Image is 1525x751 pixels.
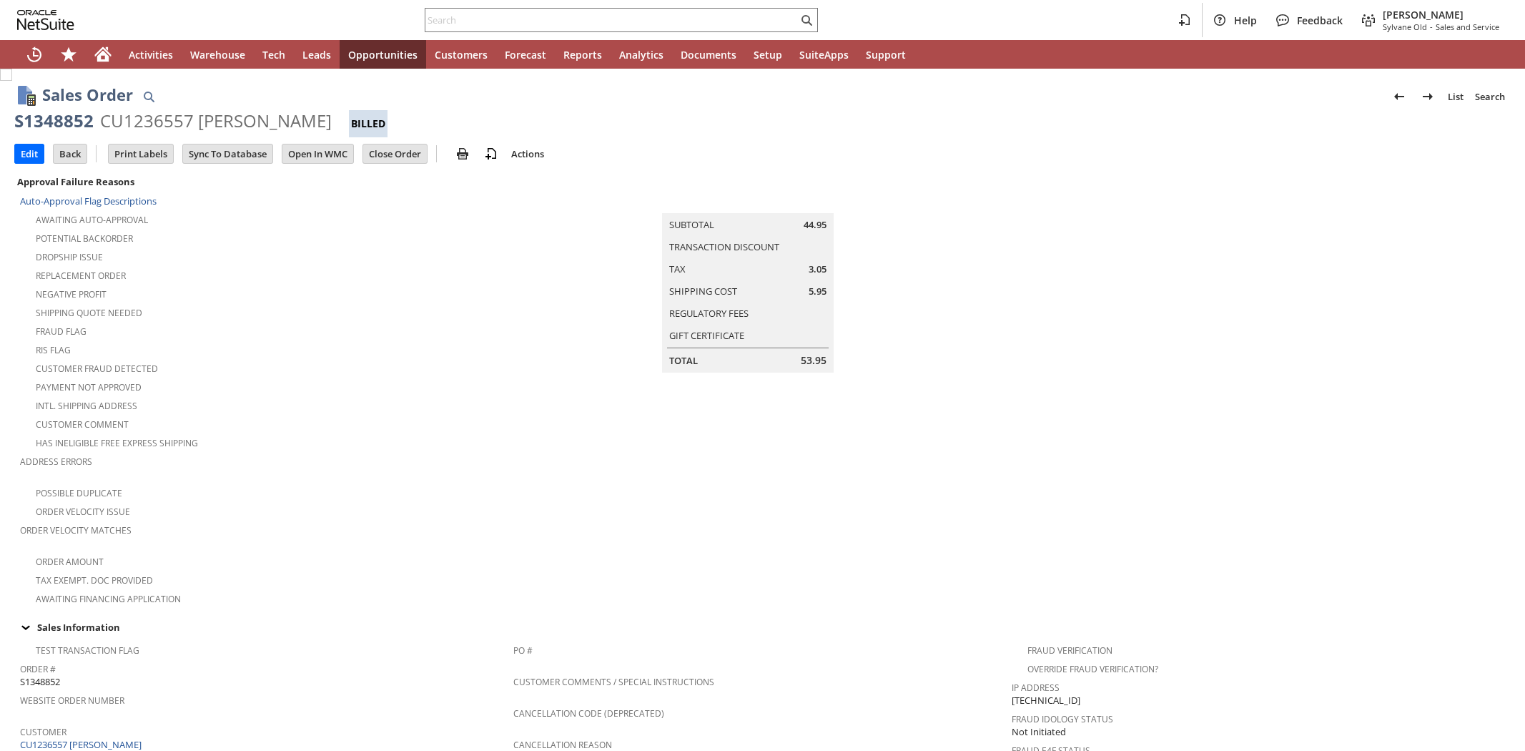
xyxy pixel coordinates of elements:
h1: Sales Order [42,83,133,107]
a: Intl. Shipping Address [36,400,137,412]
a: Customers [426,40,496,69]
span: Opportunities [348,48,418,62]
span: [TECHNICAL_ID] [1012,694,1080,707]
svg: Recent Records [26,46,43,63]
div: Shortcuts [51,40,86,69]
a: IP Address [1012,682,1060,694]
span: SuiteApps [799,48,849,62]
a: Opportunities [340,40,426,69]
span: Leads [302,48,331,62]
span: Feedback [1297,14,1343,27]
a: Activities [120,40,182,69]
div: S1348852 [14,109,94,132]
a: Customer [20,726,66,738]
a: Customer Comments / Special Instructions [513,676,714,688]
a: Dropship Issue [36,251,103,263]
div: Sales Information [14,618,1505,637]
a: Customer Fraud Detected [36,363,158,375]
a: Test Transaction Flag [36,644,139,657]
a: Address Errors [20,456,92,468]
span: 53.95 [801,353,826,368]
a: SuiteApps [791,40,857,69]
a: Reports [555,40,611,69]
span: [PERSON_NAME] [1383,8,1499,21]
img: print.svg [454,145,471,162]
a: Awaiting Financing Application [36,593,181,605]
a: Regulatory Fees [669,307,749,320]
caption: Summary [662,190,834,213]
a: Tax Exempt. Doc Provided [36,574,153,586]
a: Override Fraud Verification? [1027,663,1158,675]
a: Shipping Quote Needed [36,307,142,319]
a: PO # [513,644,533,657]
div: CU1236557 [PERSON_NAME] [100,109,332,132]
span: Analytics [619,48,663,62]
span: Support [866,48,906,62]
span: Activities [129,48,173,62]
a: RIS flag [36,344,71,356]
a: Tech [254,40,294,69]
a: Order # [20,663,56,675]
a: Gift Certificate [669,329,744,342]
a: Forecast [496,40,555,69]
input: Open In WMC [282,144,353,163]
a: CU1236557 [PERSON_NAME] [20,738,145,751]
a: Leads [294,40,340,69]
a: Customer Comment [36,418,129,431]
span: 3.05 [809,262,826,276]
svg: Search [798,11,815,29]
a: Order Velocity Matches [20,524,132,536]
a: Order Velocity Issue [36,506,130,518]
a: Total [669,354,698,367]
span: Sylvane Old [1383,21,1427,32]
a: Fraud Verification [1027,644,1112,657]
span: - [1430,21,1433,32]
span: Warehouse [190,48,245,62]
input: Back [54,144,87,163]
a: Has Ineligible Free Express Shipping [36,437,198,449]
a: Setup [745,40,791,69]
span: Tech [262,48,285,62]
input: Close Order [363,144,427,163]
span: 44.95 [804,218,826,232]
a: Payment not approved [36,381,142,393]
a: Possible Duplicate [36,487,122,499]
a: Cancellation Code (deprecated) [513,707,664,720]
a: Order Amount [36,556,104,568]
a: Auto-Approval Flag Descriptions [20,195,157,207]
a: Search [1469,85,1511,108]
a: Fraud Idology Status [1012,713,1113,725]
a: Transaction Discount [669,240,779,253]
td: Sales Information [14,618,1511,637]
img: Quick Find [140,88,157,105]
img: Next [1419,88,1436,105]
a: Actions [505,147,550,160]
a: Awaiting Auto-Approval [36,214,148,226]
span: Customers [435,48,488,62]
div: Billed [349,110,388,137]
a: Analytics [611,40,672,69]
img: Previous [1391,88,1408,105]
a: Negative Profit [36,288,107,300]
a: Tax [669,262,686,275]
span: Setup [754,48,782,62]
span: Help [1234,14,1257,27]
a: Warehouse [182,40,254,69]
a: Home [86,40,120,69]
div: Approval Failure Reasons [14,172,508,191]
span: Documents [681,48,736,62]
a: Subtotal [669,218,714,231]
img: add-record.svg [483,145,500,162]
input: Edit [15,144,44,163]
input: Sync To Database [183,144,272,163]
a: Recent Records [17,40,51,69]
a: Support [857,40,914,69]
span: Sales and Service [1436,21,1499,32]
a: Website Order Number [20,694,124,707]
span: Reports [563,48,602,62]
input: Print Labels [109,144,173,163]
a: Potential Backorder [36,232,133,245]
svg: Shortcuts [60,46,77,63]
a: Fraud Flag [36,325,87,338]
svg: Home [94,46,112,63]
